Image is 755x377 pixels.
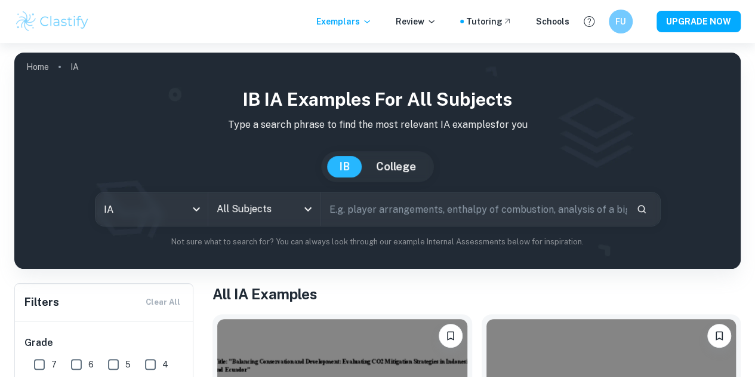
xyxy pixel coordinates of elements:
[95,192,208,226] div: IA
[125,358,131,371] span: 5
[70,60,79,73] p: IA
[51,358,57,371] span: 7
[614,15,628,28] h6: FU
[396,15,436,28] p: Review
[14,53,741,269] img: profile cover
[439,324,463,348] button: Bookmark
[364,156,428,177] button: College
[26,59,49,75] a: Home
[327,156,362,177] button: IB
[212,283,741,305] h1: All IA Examples
[88,358,94,371] span: 6
[631,199,652,219] button: Search
[14,10,90,33] img: Clastify logo
[609,10,633,33] button: FU
[162,358,168,371] span: 4
[321,192,627,226] input: E.g. player arrangements, enthalpy of combustion, analysis of a big city...
[24,118,731,132] p: Type a search phrase to find the most relevant IA examples for you
[536,15,569,28] a: Schools
[24,336,184,350] h6: Grade
[657,11,741,32] button: UPGRADE NOW
[316,15,372,28] p: Exemplars
[707,324,731,348] button: Bookmark
[300,201,316,217] button: Open
[466,15,512,28] a: Tutoring
[24,86,731,113] h1: IB IA examples for all subjects
[24,236,731,248] p: Not sure what to search for? You can always look through our example Internal Assessments below f...
[579,11,599,32] button: Help and Feedback
[24,294,59,311] h6: Filters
